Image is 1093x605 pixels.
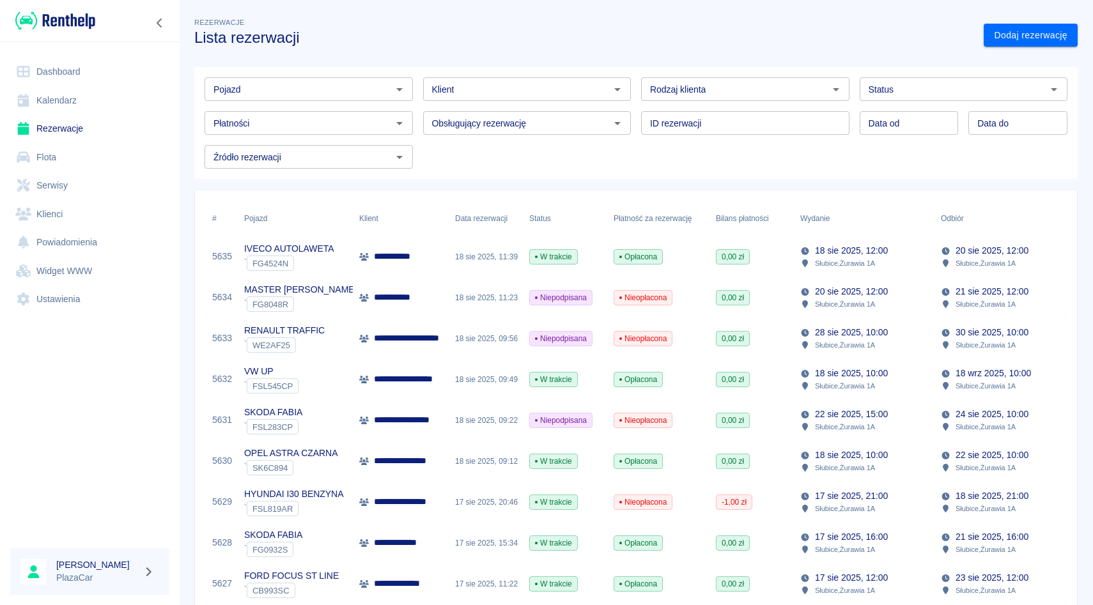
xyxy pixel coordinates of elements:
a: Flota [10,143,169,172]
p: Słubice , Żurawia 1A [815,339,875,351]
button: Otwórz [1045,80,1063,98]
span: W trakcie [530,374,577,385]
div: Wydanie [800,201,830,236]
a: 5632 [212,372,232,386]
p: HYUNDAI I30 BENZYNA [244,487,343,501]
span: W trakcie [530,456,577,467]
a: 5634 [212,291,232,304]
button: Otwórz [609,114,626,132]
span: -1,00 zł [717,496,752,508]
div: ` [244,419,302,434]
p: 20 sie 2025, 12:00 [956,244,1028,257]
p: 24 sie 2025, 10:00 [956,408,1028,421]
p: Słubice , Żurawia 1A [815,503,875,514]
p: 17 sie 2025, 21:00 [815,489,888,503]
a: 5629 [212,495,232,509]
p: Słubice , Żurawia 1A [815,380,875,392]
p: VW UP [244,365,298,378]
input: DD.MM.YYYY [968,111,1067,135]
div: # [206,201,238,236]
p: Słubice , Żurawia 1A [815,298,875,310]
a: Rezerwacje [10,114,169,143]
span: 0,00 zł [717,292,749,303]
a: 5627 [212,577,232,590]
p: Słubice , Żurawia 1A [956,339,1016,351]
p: Słubice , Żurawia 1A [956,380,1016,392]
span: FG8048R [247,300,293,309]
div: Status [523,201,607,236]
input: DD.MM.YYYY [860,111,959,135]
span: FSL283CP [247,422,298,432]
p: 17 sie 2025, 12:00 [815,571,888,585]
span: 0,00 zł [717,251,749,263]
span: Opłacona [614,578,662,590]
p: SKODA FABIA [244,406,302,419]
span: 0,00 zł [717,578,749,590]
div: ` [244,501,343,516]
span: SK6C894 [247,463,293,473]
div: 17 sie 2025, 15:34 [449,523,523,563]
span: Nieopłacona [614,333,672,344]
p: 18 wrz 2025, 10:00 [956,367,1031,380]
span: CB993SC [247,586,295,595]
div: Wydanie [794,201,934,236]
button: Zwiń nawigację [150,15,169,31]
div: # [212,201,217,236]
div: Klient [353,201,449,236]
div: 18 sie 2025, 09:49 [449,359,523,400]
a: 5628 [212,536,232,549]
p: RENAULT TRAFFIC [244,324,325,337]
p: 18 sie 2025, 21:00 [956,489,1028,503]
div: ` [244,583,339,598]
span: Nieopłacona [614,292,672,303]
a: Serwisy [10,171,169,200]
p: Słubice , Żurawia 1A [815,257,875,269]
span: Niepodpisana [530,333,592,344]
span: Niepodpisana [530,292,592,303]
img: Renthelp logo [15,10,95,31]
div: Pojazd [238,201,353,236]
a: Renthelp logo [10,10,95,31]
a: Dodaj rezerwację [984,24,1078,47]
button: Otwórz [391,114,408,132]
a: 5635 [212,250,232,263]
p: FORD FOCUS ST LINE [244,569,339,583]
div: ` [244,337,325,353]
p: 30 sie 2025, 10:00 [956,326,1028,339]
button: Otwórz [391,148,408,166]
p: Słubice , Żurawia 1A [815,421,875,433]
p: 18 sie 2025, 12:00 [815,244,888,257]
div: 18 sie 2025, 11:39 [449,236,523,277]
button: Otwórz [391,80,408,98]
div: 18 sie 2025, 09:12 [449,441,523,482]
span: 0,00 zł [717,374,749,385]
span: W trakcie [530,496,577,508]
span: Opłacona [614,374,662,385]
div: 18 sie 2025, 09:22 [449,400,523,441]
a: Kalendarz [10,86,169,115]
a: Widget WWW [10,257,169,286]
p: 22 sie 2025, 10:00 [956,448,1028,462]
p: SKODA FABIA [244,528,302,542]
span: W trakcie [530,251,577,263]
span: Opłacona [614,456,662,467]
span: W trakcie [530,537,577,549]
a: 5633 [212,332,232,345]
p: Słubice , Żurawia 1A [815,585,875,596]
div: Płatność za rezerwację [607,201,709,236]
div: 18 sie 2025, 09:56 [449,318,523,359]
div: Pojazd [244,201,267,236]
div: Odbiór [934,201,1075,236]
div: Data rezerwacji [449,201,523,236]
span: WE2AF25 [247,341,295,350]
p: 21 sie 2025, 12:00 [956,285,1028,298]
p: 17 sie 2025, 16:00 [815,530,888,544]
div: ` [244,296,357,312]
a: Dashboard [10,57,169,86]
p: Słubice , Żurawia 1A [956,298,1016,310]
span: FG4524N [247,259,293,268]
span: Nieopłacona [614,415,672,426]
div: Data rezerwacji [455,201,508,236]
p: OPEL ASTRA CZARNA [244,447,337,460]
span: Rezerwacje [194,19,244,26]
